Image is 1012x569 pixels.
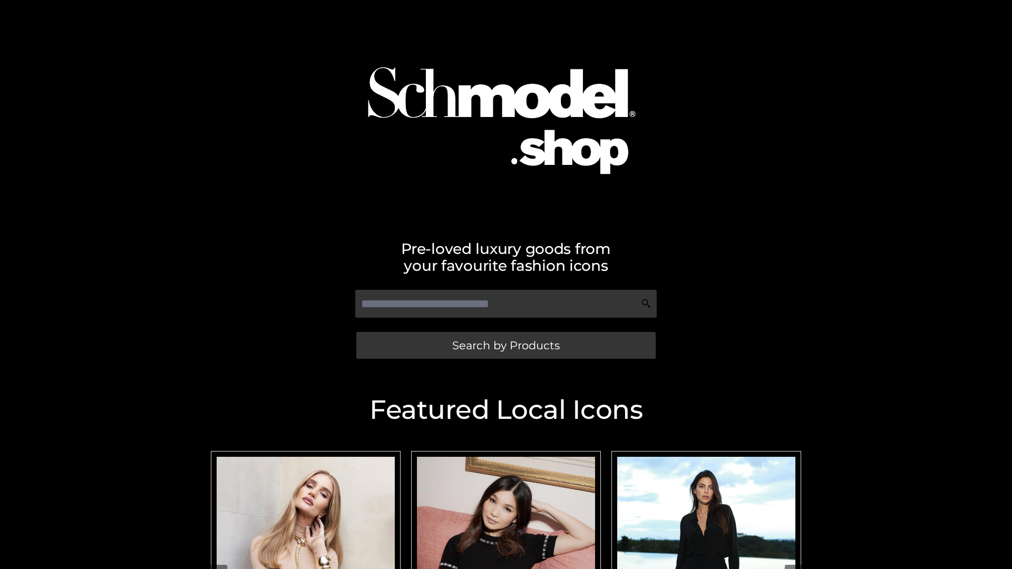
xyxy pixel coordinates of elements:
span: Search by Products [452,340,560,351]
h2: Pre-loved luxury goods from your favourite fashion icons [206,240,806,274]
a: Search by Products [356,332,656,359]
img: Search Icon [641,298,651,309]
h2: Featured Local Icons​ [206,397,806,423]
